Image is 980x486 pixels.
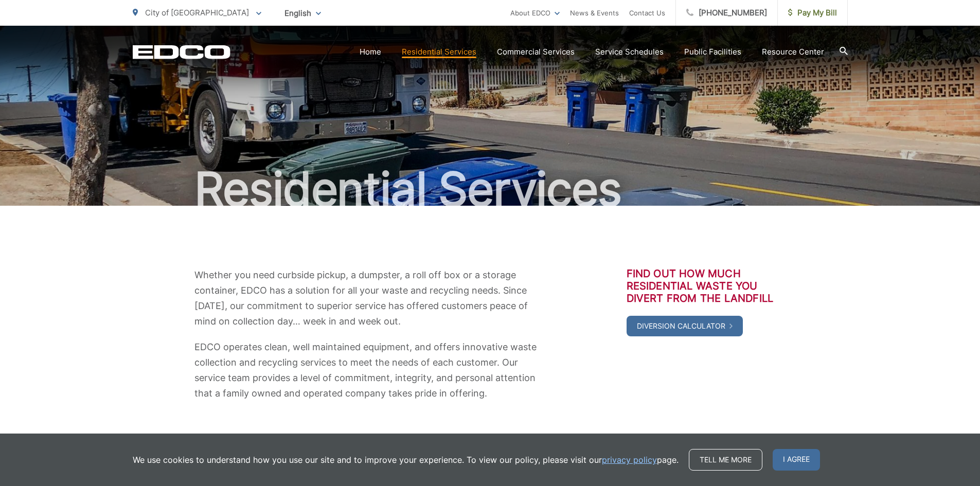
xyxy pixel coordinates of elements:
a: Public Facilities [684,46,741,58]
a: Residential Services [402,46,476,58]
a: Service Schedules [595,46,664,58]
span: City of [GEOGRAPHIC_DATA] [145,8,249,17]
span: English [277,4,329,22]
a: About EDCO [510,7,560,19]
p: EDCO operates clean, well maintained equipment, and offers innovative waste collection and recycl... [194,339,539,401]
a: News & Events [570,7,619,19]
p: Whether you need curbside pickup, a dumpster, a roll off box or a storage container, EDCO has a s... [194,267,539,329]
a: Resource Center [762,46,824,58]
a: EDCD logo. Return to the homepage. [133,45,230,59]
a: Contact Us [629,7,665,19]
h1: Residential Services [133,164,848,215]
a: Diversion Calculator [627,316,743,336]
a: Tell me more [689,449,762,471]
a: privacy policy [602,454,657,466]
span: I agree [773,449,820,471]
h3: Find out how much residential waste you divert from the landfill [627,267,786,304]
a: Commercial Services [497,46,575,58]
span: Pay My Bill [788,7,837,19]
p: We use cookies to understand how you use our site and to improve your experience. To view our pol... [133,454,679,466]
a: Home [360,46,381,58]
